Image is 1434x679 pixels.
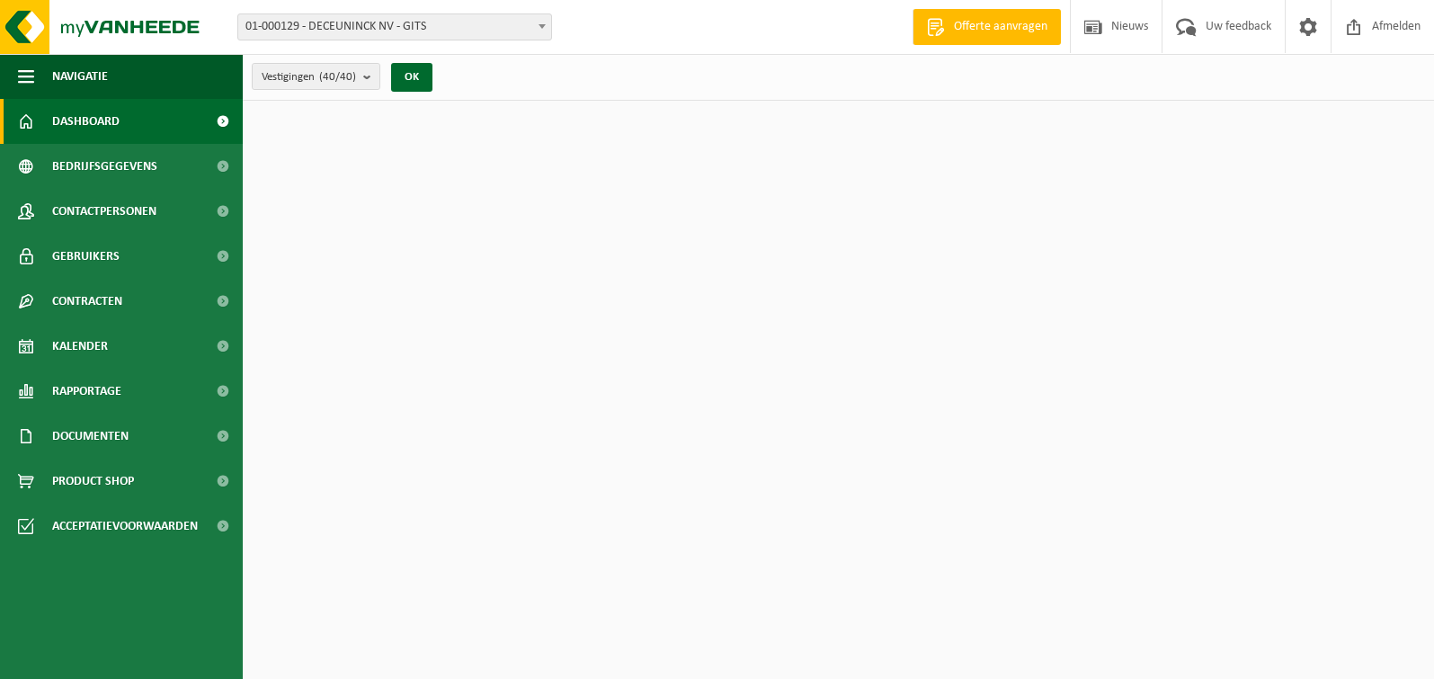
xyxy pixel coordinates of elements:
span: Bedrijfsgegevens [52,144,157,189]
span: Dashboard [52,99,120,144]
span: Gebruikers [52,234,120,279]
span: 01-000129 - DECEUNINCK NV - GITS [237,13,552,40]
span: Navigatie [52,54,108,99]
span: Offerte aanvragen [949,18,1052,36]
span: Vestigingen [262,64,356,91]
span: Rapportage [52,369,121,414]
button: Vestigingen(40/40) [252,63,380,90]
span: Kalender [52,324,108,369]
span: Documenten [52,414,129,459]
button: OK [391,63,432,92]
span: 01-000129 - DECEUNINCK NV - GITS [238,14,551,40]
count: (40/40) [319,71,356,83]
span: Contactpersonen [52,189,156,234]
span: Acceptatievoorwaarden [52,504,198,549]
a: Offerte aanvragen [913,9,1061,45]
span: Product Shop [52,459,134,504]
span: Contracten [52,279,122,324]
